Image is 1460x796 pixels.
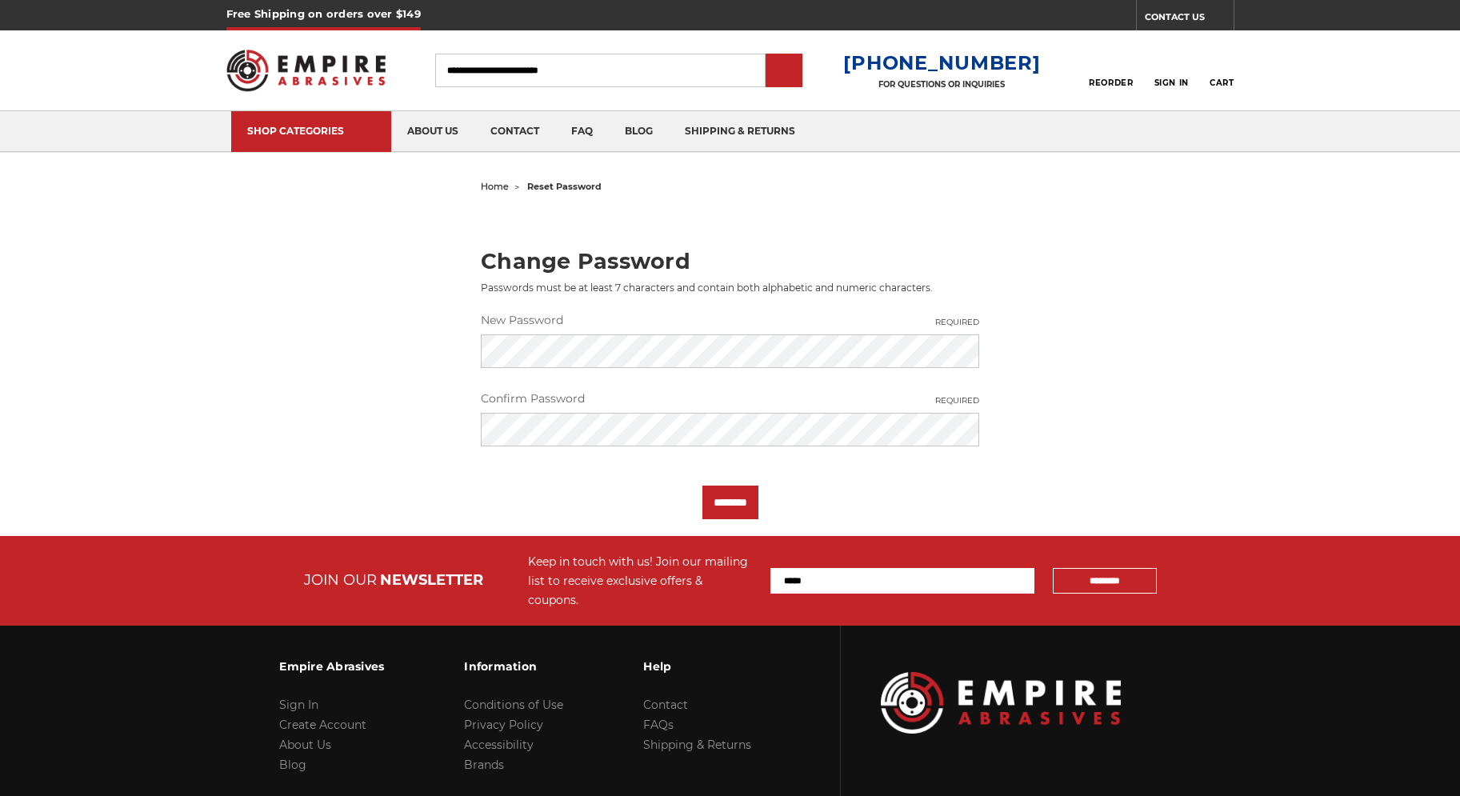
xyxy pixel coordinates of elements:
[279,650,384,683] h3: Empire Abrasives
[1089,78,1133,88] span: Reorder
[527,181,602,192] span: reset password
[555,111,609,152] a: faq
[279,718,366,732] a: Create Account
[643,718,674,732] a: FAQs
[843,79,1040,90] p: FOR QUESTIONS OR INQUIRIES
[768,55,800,87] input: Submit
[1154,78,1189,88] span: Sign In
[464,698,563,712] a: Conditions of Use
[1210,53,1234,88] a: Cart
[481,312,979,329] label: New Password
[464,738,534,752] a: Accessibility
[391,111,474,152] a: about us
[464,758,504,772] a: Brands
[474,111,555,152] a: contact
[643,650,751,683] h3: Help
[481,250,979,272] h2: Change Password
[279,698,318,712] a: Sign In
[935,394,979,406] small: Required
[643,738,751,752] a: Shipping & Returns
[1145,8,1234,30] a: CONTACT US
[247,125,375,137] div: SHOP CATEGORIES
[464,650,563,683] h3: Information
[935,316,979,328] small: Required
[481,390,979,407] label: Confirm Password
[843,51,1040,74] a: [PHONE_NUMBER]
[481,181,509,192] a: home
[226,39,386,102] img: Empire Abrasives
[1089,53,1133,87] a: Reorder
[643,698,688,712] a: Contact
[279,738,331,752] a: About Us
[881,672,1121,734] img: Empire Abrasives Logo Image
[528,552,754,610] div: Keep in touch with us! Join our mailing list to receive exclusive offers & coupons.
[1210,78,1234,88] span: Cart
[304,571,377,589] span: JOIN OUR
[669,111,811,152] a: shipping & returns
[279,758,306,772] a: Blog
[464,718,543,732] a: Privacy Policy
[609,111,669,152] a: blog
[380,571,483,589] span: NEWSLETTER
[481,281,979,295] p: Passwords must be at least 7 characters and contain both alphabetic and numeric characters.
